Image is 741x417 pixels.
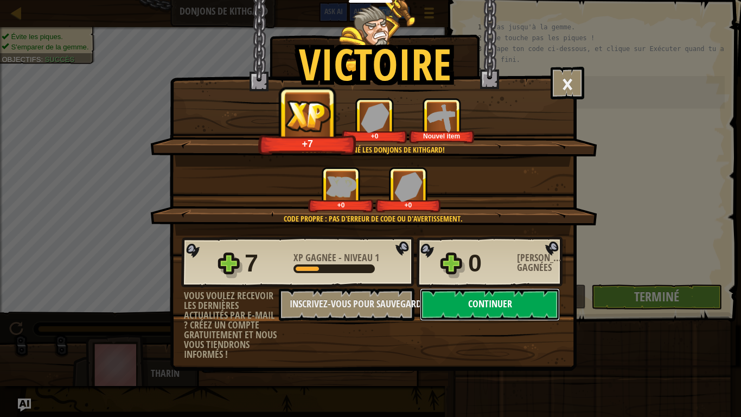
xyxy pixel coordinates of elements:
[326,176,356,197] img: XP gagnée
[202,213,544,224] div: Code propre : pas d'erreur de code ou d'avertissement.
[293,251,338,264] span: XP gagnée
[279,288,414,321] button: Inscrivez-vous pour sauvegarder vos progrès
[551,67,584,99] button: ×
[261,137,354,150] div: +7
[245,246,287,281] div: 7
[342,251,375,264] span: Niveau
[299,40,451,88] h1: Victoire
[293,253,379,263] div: -
[361,103,389,132] img: Gemmes gagnées
[468,246,510,281] div: 0
[284,99,332,132] img: XP gagnée
[378,201,439,209] div: +0
[310,201,372,209] div: +0
[411,132,472,140] div: Nouvel item
[420,288,560,321] button: Continuer
[394,172,423,201] img: Gemmes gagnées
[427,103,457,132] img: Nouvel item
[517,253,566,273] div: [PERSON_NAME] gagnées
[202,144,544,155] div: Vous avez terminé les Donjons de Kithgard!
[184,291,279,359] div: Vous voulez recevoir les dernières actualités par e-mail ? Créez un compte gratuitement et nous v...
[344,132,405,140] div: +0
[375,251,379,264] span: 1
